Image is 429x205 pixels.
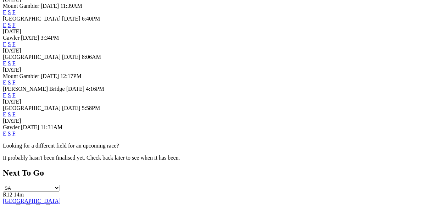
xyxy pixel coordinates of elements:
div: [DATE] [3,118,426,124]
h2: Next To Go [3,168,426,178]
a: E [3,41,6,47]
a: F [12,79,16,85]
span: 6:40PM [82,16,100,22]
div: [DATE] [3,67,426,73]
a: S [8,79,11,85]
span: Gawler [3,124,19,130]
p: Looking for a different field for an upcoming race? [3,143,426,149]
span: [DATE] [66,86,85,92]
span: 12:17PM [60,73,82,79]
span: [DATE] [41,3,59,9]
span: [PERSON_NAME] Bridge [3,86,65,92]
a: E [3,92,6,98]
span: R12 [3,192,12,198]
span: 3:34PM [41,35,59,41]
a: F [12,111,16,117]
span: [DATE] [62,16,80,22]
a: S [8,92,11,98]
a: E [3,22,6,28]
a: E [3,131,6,137]
a: E [3,111,6,117]
a: S [8,111,11,117]
a: [GEOGRAPHIC_DATA] [3,198,61,204]
span: [DATE] [62,105,80,111]
span: [DATE] [41,73,59,79]
a: S [8,60,11,66]
span: Mount Gambier [3,73,39,79]
span: [DATE] [21,35,39,41]
a: F [12,92,16,98]
span: 8:06AM [82,54,101,60]
a: S [8,41,11,47]
span: 11:39AM [60,3,82,9]
a: F [12,60,16,66]
span: 4:16PM [86,86,104,92]
span: [DATE] [62,54,80,60]
span: 14m [14,192,24,198]
a: E [3,9,6,15]
a: F [12,41,16,47]
span: [GEOGRAPHIC_DATA] [3,54,61,60]
span: [GEOGRAPHIC_DATA] [3,105,61,111]
a: F [12,9,16,15]
span: Mount Gambier [3,3,39,9]
a: F [12,131,16,137]
span: 11:31AM [41,124,63,130]
a: E [3,60,6,66]
span: [DATE] [21,124,39,130]
div: [DATE] [3,28,426,35]
partial: It probably hasn't been finalised yet. Check back later to see when it has been. [3,155,180,161]
a: S [8,22,11,28]
a: F [12,22,16,28]
div: [DATE] [3,48,426,54]
a: E [3,79,6,85]
span: 5:58PM [82,105,100,111]
a: S [8,9,11,15]
div: [DATE] [3,99,426,105]
span: [GEOGRAPHIC_DATA] [3,16,61,22]
span: Gawler [3,35,19,41]
a: S [8,131,11,137]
